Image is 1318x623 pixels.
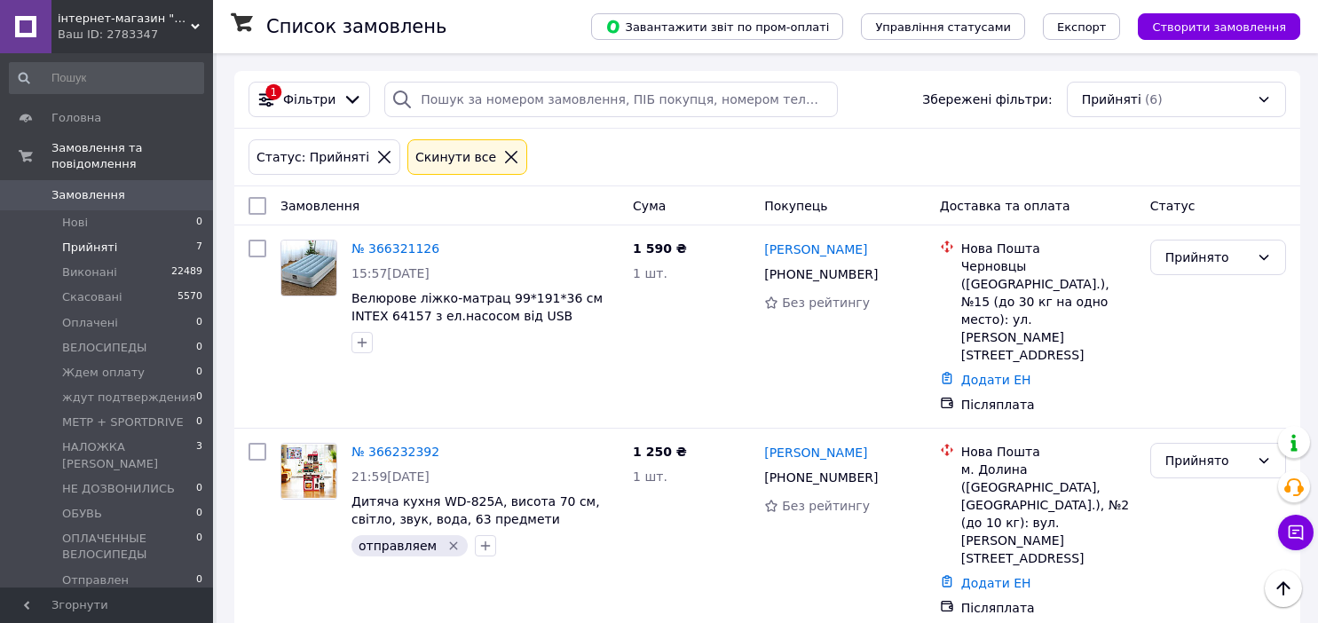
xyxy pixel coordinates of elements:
[633,199,666,213] span: Cума
[196,240,202,256] span: 7
[58,11,191,27] span: інтернет-магазин "Velomagaz"
[633,241,687,256] span: 1 590 ₴
[51,140,213,172] span: Замовлення та повідомлення
[196,390,202,406] span: 0
[196,481,202,497] span: 0
[961,599,1136,617] div: Післяплата
[875,20,1011,34] span: Управління статусами
[51,187,125,203] span: Замовлення
[940,199,1070,213] span: Доставка та оплата
[961,396,1136,414] div: Післяплата
[1265,570,1302,607] button: Наверх
[9,62,204,94] input: Пошук
[196,215,202,231] span: 0
[764,199,827,213] span: Покупець
[764,267,878,281] span: [PHONE_NUMBER]
[961,373,1031,387] a: Додати ЕН
[196,340,202,356] span: 0
[178,289,202,305] span: 5570
[62,481,175,497] span: НЕ ДОЗВОНИЛИСЬ
[280,240,337,296] a: Фото товару
[764,444,867,461] a: [PERSON_NAME]
[281,445,336,498] img: Фото товару
[62,390,196,406] span: ждут подтверждения
[62,531,196,563] span: ОПЛАЧЕННЫЕ ВЕЛОСИПЕДЫ
[351,469,430,484] span: 21:59[DATE]
[351,266,430,280] span: 15:57[DATE]
[62,506,102,522] span: ОБУВЬ
[764,470,878,485] span: [PHONE_NUMBER]
[1082,91,1141,108] span: Прийняті
[861,13,1025,40] button: Управління статусами
[196,315,202,331] span: 0
[62,439,196,471] span: НАЛОЖКА [PERSON_NAME]
[764,241,867,258] a: [PERSON_NAME]
[1138,13,1300,40] button: Створити замовлення
[62,414,184,430] span: МЕТР + SPORTDRIVE
[351,241,439,256] a: № 366321126
[1278,515,1314,550] button: Чат з покупцем
[605,19,829,35] span: Завантажити звіт по пром-оплаті
[782,499,870,513] span: Без рейтингу
[62,289,122,305] span: Скасовані
[62,340,147,356] span: ВЕЛОСИПЕДЫ
[961,461,1136,567] div: м. Долина ([GEOGRAPHIC_DATA], [GEOGRAPHIC_DATA].), №2 (до 10 кг): вул. [PERSON_NAME][STREET_ADDRESS]
[171,264,202,280] span: 22489
[1120,19,1300,33] a: Створити замовлення
[446,539,461,553] svg: Видалити мітку
[384,82,838,117] input: Пошук за номером замовлення, ПІБ покупця, номером телефону, Email, номером накладної
[62,215,88,231] span: Нові
[62,315,118,331] span: Оплачені
[633,266,667,280] span: 1 шт.
[1057,20,1107,34] span: Експорт
[283,91,335,108] span: Фільтри
[62,264,117,280] span: Виконані
[62,365,145,381] span: Ждем оплату
[591,13,843,40] button: Завантажити звіт по пром-оплаті
[196,365,202,381] span: 0
[266,16,446,37] h1: Список замовлень
[51,110,101,126] span: Головна
[351,494,600,526] a: Дитяча кухня WD-825A, висота 70 см, світло, звук, вода, 63 предмети
[280,443,337,500] a: Фото товару
[412,147,500,167] div: Cкинути все
[253,147,373,167] div: Статус: Прийняті
[1145,92,1163,106] span: (6)
[196,572,202,588] span: 0
[1150,199,1196,213] span: Статус
[351,291,603,323] a: Велюрове ліжко-матрац 99*191*36 см INTEX 64157 з ел.насосом від USB
[62,572,129,588] span: Отправлен
[196,414,202,430] span: 0
[961,443,1136,461] div: Нова Пошта
[1152,20,1286,34] span: Створити замовлення
[62,240,117,256] span: Прийняті
[961,257,1136,364] div: Черновцы ([GEOGRAPHIC_DATA].), №15 (до 30 кг на одно место): ул. [PERSON_NAME][STREET_ADDRESS]
[922,91,1052,108] span: Збережені фільтри:
[196,506,202,522] span: 0
[633,445,687,459] span: 1 250 ₴
[281,241,335,296] img: Фото товару
[1165,248,1250,267] div: Прийнято
[196,531,202,563] span: 0
[961,240,1136,257] div: Нова Пошта
[633,469,667,484] span: 1 шт.
[196,439,202,471] span: 3
[280,199,359,213] span: Замовлення
[961,576,1031,590] a: Додати ЕН
[1165,451,1250,470] div: Прийнято
[351,445,439,459] a: № 366232392
[58,27,213,43] div: Ваш ID: 2783347
[359,539,437,553] span: отправляем
[782,296,870,310] span: Без рейтингу
[1043,13,1121,40] button: Експорт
